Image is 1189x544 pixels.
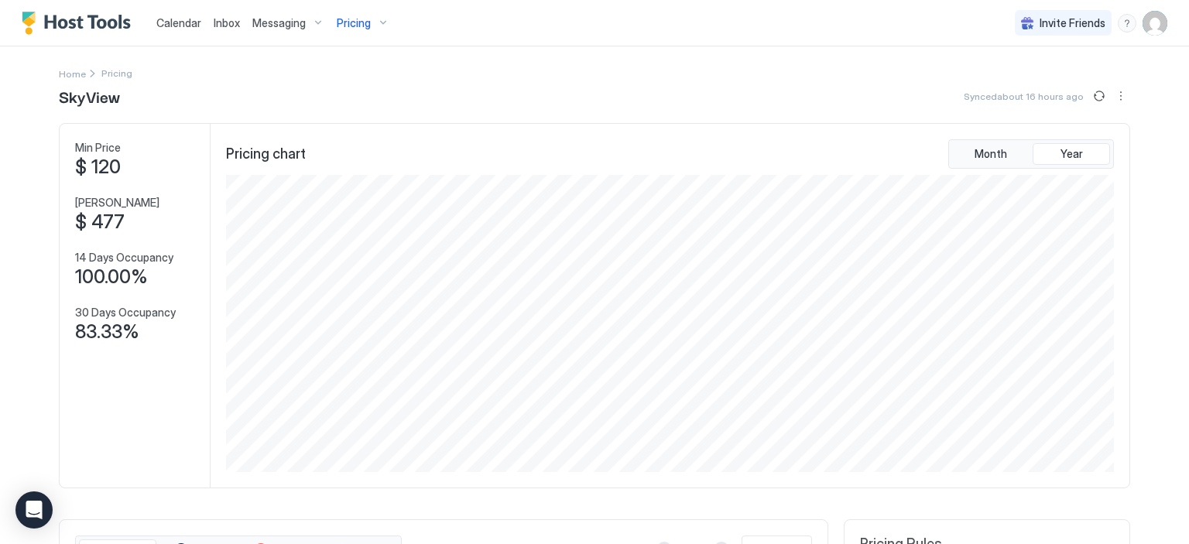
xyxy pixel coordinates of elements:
button: Year [1033,143,1110,165]
div: menu [1118,14,1136,33]
button: Sync prices [1090,87,1108,105]
span: Pricing [337,16,371,30]
span: 14 Days Occupancy [75,251,173,265]
span: Pricing chart [226,145,306,163]
div: menu [1112,87,1130,105]
span: 30 Days Occupancy [75,306,176,320]
span: Inbox [214,16,240,29]
a: Calendar [156,15,201,31]
span: Breadcrumb [101,67,132,79]
div: Open Intercom Messenger [15,491,53,529]
div: Breadcrumb [59,65,86,81]
span: $ 477 [75,210,125,234]
span: Calendar [156,16,201,29]
span: Invite Friends [1040,16,1105,30]
span: [PERSON_NAME] [75,196,159,210]
div: tab-group [948,139,1114,169]
span: Messaging [252,16,306,30]
button: More options [1112,87,1130,105]
a: Host Tools Logo [22,12,138,35]
span: Synced about 16 hours ago [964,91,1084,102]
span: Month [975,147,1007,161]
div: User profile [1143,11,1167,36]
span: Min Price [75,141,121,155]
a: Inbox [214,15,240,31]
span: $ 120 [75,156,121,179]
span: 83.33% [75,320,139,344]
span: Year [1061,147,1083,161]
span: Home [59,68,86,80]
button: Month [952,143,1030,165]
a: Home [59,65,86,81]
span: 100.00% [75,265,148,289]
span: SkyView [59,84,120,108]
